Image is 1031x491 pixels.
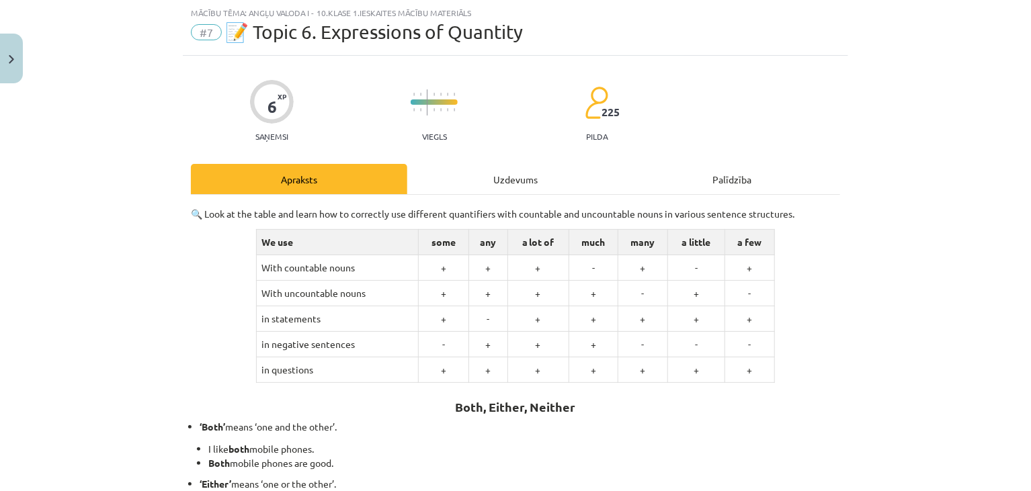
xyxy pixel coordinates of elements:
[208,456,840,470] li: mobile phones are good.
[256,255,419,281] td: With countable nouns
[200,478,231,490] strong: ‘Either’
[618,357,668,383] td: +
[208,442,840,456] li: I like mobile phones.
[668,332,725,357] td: -
[191,8,840,17] div: Mācību tēma: Angļu valoda i - 10.klase 1.ieskaites mācību materiāls
[419,255,469,281] td: +
[229,443,249,455] strong: both
[413,108,415,111] img: icon-short-line-57e1e144782c952c97e751825c79c345078a6d821885a25fce030b3d8c18986b.svg
[668,230,725,255] td: a little
[468,281,507,306] td: +
[420,93,421,96] img: icon-short-line-57e1e144782c952c97e751825c79c345078a6d821885a25fce030b3d8c18986b.svg
[569,332,618,357] td: +
[725,306,775,332] td: +
[507,357,569,383] td: +
[507,255,569,281] td: +
[569,255,618,281] td: -
[725,230,775,255] td: a few
[454,93,455,96] img: icon-short-line-57e1e144782c952c97e751825c79c345078a6d821885a25fce030b3d8c18986b.svg
[668,306,725,332] td: +
[256,332,419,357] td: in negative sentences
[191,24,222,40] span: #7
[725,332,775,357] td: -
[419,281,469,306] td: +
[618,306,668,332] td: +
[602,106,620,118] span: 225
[447,93,448,96] img: icon-short-line-57e1e144782c952c97e751825c79c345078a6d821885a25fce030b3d8c18986b.svg
[200,477,840,491] p: means ‘one or the other’.
[569,357,618,383] td: +
[586,132,608,141] p: pilda
[618,332,668,357] td: -
[256,281,419,306] td: With uncountable nouns
[200,420,225,433] strong: ‘Both’
[419,332,469,357] td: -
[419,230,469,255] td: some
[440,108,442,111] img: icon-short-line-57e1e144782c952c97e751825c79c345078a6d821885a25fce030b3d8c18986b.svg
[468,357,507,383] td: +
[278,93,286,100] span: XP
[725,281,775,306] td: -
[468,230,507,255] td: any
[422,132,447,141] p: Viegls
[250,132,294,141] p: Saņemsi
[200,420,840,434] p: means ‘one and the other’.
[507,281,569,306] td: +
[256,306,419,332] td: in statements
[440,93,442,96] img: icon-short-line-57e1e144782c952c97e751825c79c345078a6d821885a25fce030b3d8c18986b.svg
[618,281,668,306] td: -
[447,108,448,111] img: icon-short-line-57e1e144782c952c97e751825c79c345078a6d821885a25fce030b3d8c18986b.svg
[225,21,523,43] span: 📝 Topic 6. Expressions of Quantity
[407,164,624,194] div: Uzdevums
[434,108,435,111] img: icon-short-line-57e1e144782c952c97e751825c79c345078a6d821885a25fce030b3d8c18986b.svg
[413,93,415,96] img: icon-short-line-57e1e144782c952c97e751825c79c345078a6d821885a25fce030b3d8c18986b.svg
[618,255,668,281] td: +
[668,255,725,281] td: -
[456,399,576,414] strong: Both, Either, Neither
[468,332,507,357] td: +
[668,357,725,383] td: +
[725,357,775,383] td: +
[507,230,569,255] td: a lot of
[191,207,840,221] p: 🔍 Look at the table and learn how to correctly use different quantifiers with countable and uncou...
[618,230,668,255] td: many
[569,281,618,306] td: +
[585,86,608,120] img: students-c634bb4e5e11cddfef0936a35e636f08e4e9abd3cc4e673bd6f9a4125e45ecb1.svg
[208,457,230,469] strong: Both
[256,230,419,255] td: We use
[267,97,277,116] div: 6
[454,108,455,111] img: icon-short-line-57e1e144782c952c97e751825c79c345078a6d821885a25fce030b3d8c18986b.svg
[419,357,469,383] td: +
[507,332,569,357] td: +
[256,357,419,383] td: in questions
[427,89,428,116] img: icon-long-line-d9ea69661e0d244f92f715978eff75569469978d946b2353a9bb055b3ed8787d.svg
[468,255,507,281] td: +
[725,255,775,281] td: +
[434,93,435,96] img: icon-short-line-57e1e144782c952c97e751825c79c345078a6d821885a25fce030b3d8c18986b.svg
[9,55,14,64] img: icon-close-lesson-0947bae3869378f0d4975bcd49f059093ad1ed9edebbc8119c70593378902aed.svg
[668,281,725,306] td: +
[419,306,469,332] td: +
[468,306,507,332] td: -
[420,108,421,111] img: icon-short-line-57e1e144782c952c97e751825c79c345078a6d821885a25fce030b3d8c18986b.svg
[569,230,618,255] td: much
[624,164,840,194] div: Palīdzība
[569,306,618,332] td: +
[191,164,407,194] div: Apraksts
[507,306,569,332] td: +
